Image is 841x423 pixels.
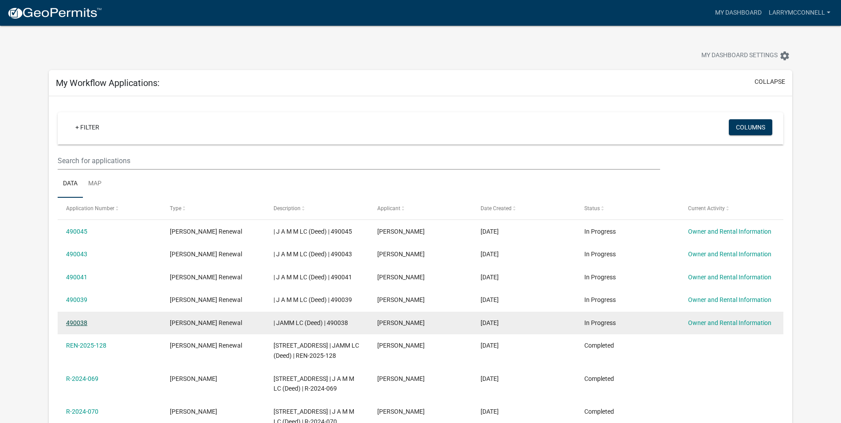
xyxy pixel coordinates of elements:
[274,342,359,359] span: 408 S G ST | JAMM LC (Deed) | REN-2025-128
[66,319,87,326] a: 490038
[68,119,106,135] a: + Filter
[66,228,87,235] a: 490045
[274,205,301,211] span: Description
[688,228,771,235] a: Owner and Rental Information
[274,319,348,326] span: | JAMM LC (Deed) | 490038
[66,342,106,349] a: REN-2025-128
[576,198,680,219] datatable-header-cell: Status
[779,51,790,61] i: settings
[377,205,400,211] span: Applicant
[584,319,616,326] span: In Progress
[170,342,242,349] span: Rental Registration Renewal
[688,251,771,258] a: Owner and Rental Information
[66,296,87,303] a: 490039
[377,274,425,281] span: Larry McConnell
[58,170,83,198] a: Data
[170,205,181,211] span: Type
[584,342,614,349] span: Completed
[584,205,600,211] span: Status
[170,375,217,382] span: Rental Registration
[265,198,369,219] datatable-header-cell: Description
[584,228,616,235] span: In Progress
[688,319,771,326] a: Owner and Rental Information
[472,198,576,219] datatable-header-cell: Date Created
[765,4,834,21] a: LarryMcConnell
[481,342,499,349] span: 07/10/2025
[584,408,614,415] span: Completed
[729,119,772,135] button: Columns
[712,4,765,21] a: My Dashboard
[701,51,778,61] span: My Dashboard Settings
[377,296,425,303] span: Larry McConnell
[170,228,242,235] span: Rental Registration Renewal
[58,198,161,219] datatable-header-cell: Application Number
[481,251,499,258] span: 10/08/2025
[274,274,352,281] span: | J A M M LC (Deed) | 490041
[481,205,512,211] span: Date Created
[377,375,425,382] span: Larry McConnell
[83,170,107,198] a: Map
[170,408,217,415] span: Rental Registration
[66,375,98,382] a: R-2024-069
[481,228,499,235] span: 10/08/2025
[170,251,242,258] span: Rental Registration Renewal
[481,375,499,382] span: 06/24/2024
[274,251,352,258] span: | J A M M LC (Deed) | 490043
[161,198,265,219] datatable-header-cell: Type
[688,296,771,303] a: Owner and Rental Information
[584,296,616,303] span: In Progress
[481,274,499,281] span: 10/08/2025
[58,152,660,170] input: Search for applications
[755,77,785,86] button: collapse
[66,408,98,415] a: R-2024-070
[584,274,616,281] span: In Progress
[377,319,425,326] span: Larry McConnell
[170,319,242,326] span: Rental Registration Renewal
[584,251,616,258] span: In Progress
[368,198,472,219] datatable-header-cell: Applicant
[584,375,614,382] span: Completed
[377,251,425,258] span: Larry McConnell
[481,296,499,303] span: 10/08/2025
[680,198,783,219] datatable-header-cell: Current Activity
[170,274,242,281] span: Rental Registration Renewal
[377,408,425,415] span: Larry McConnell
[274,228,352,235] span: | J A M M LC (Deed) | 490045
[274,375,354,392] span: 307 E 1ST AVE | J A M M LC (Deed) | R-2024-069
[56,78,160,88] h5: My Workflow Applications:
[170,296,242,303] span: Rental Registration Renewal
[66,274,87,281] a: 490041
[66,205,114,211] span: Application Number
[377,228,425,235] span: Larry McConnell
[688,205,725,211] span: Current Activity
[481,408,499,415] span: 06/24/2024
[66,251,87,258] a: 490043
[481,319,499,326] span: 10/08/2025
[274,296,352,303] span: | J A M M LC (Deed) | 490039
[377,342,425,349] span: Larry McConnell
[694,47,797,64] button: My Dashboard Settingssettings
[688,274,771,281] a: Owner and Rental Information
